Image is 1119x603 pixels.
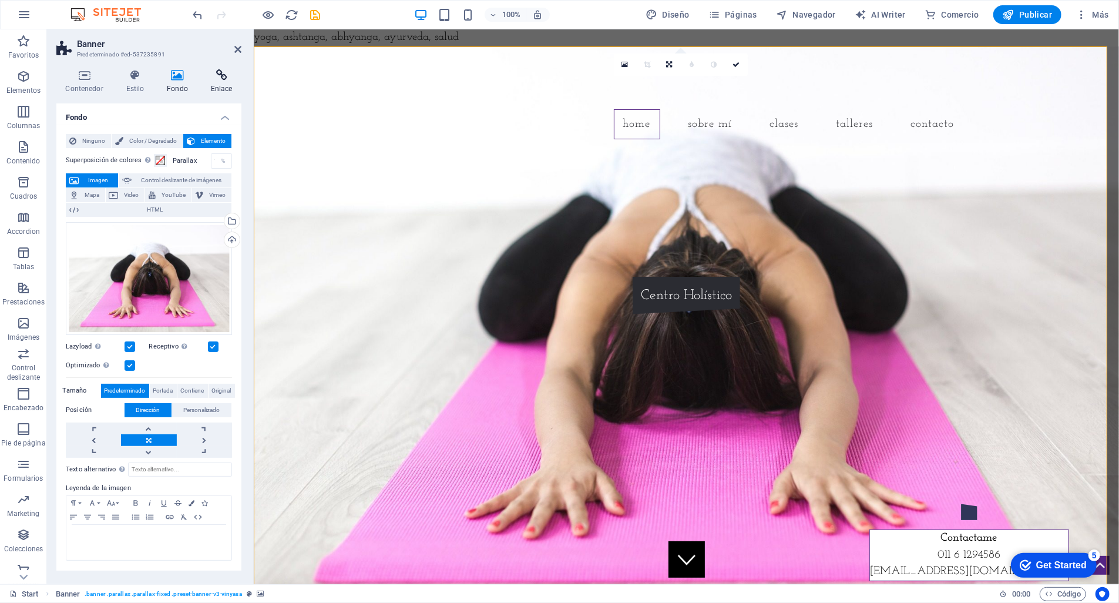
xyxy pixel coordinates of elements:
label: Texto alternativo [66,463,128,477]
span: Personalizado [184,403,220,417]
button: YouTube [145,188,191,202]
span: Video [122,188,142,202]
button: AI Writer [850,5,910,24]
h4: Fondo [56,103,241,125]
button: Navegador [771,5,841,24]
button: Mapa [66,188,105,202]
label: Parallax [173,158,211,164]
span: 00 00 [1012,587,1030,601]
div: Get Started [35,13,85,24]
button: Diseño [641,5,694,24]
button: Código [1040,587,1086,601]
div: 5 [87,2,99,14]
a: Cambiar orientación [658,53,681,76]
span: Diseño [646,9,690,21]
button: Icons [198,496,211,510]
button: Ninguno [66,134,111,148]
button: Align Center [80,510,95,524]
span: Control deslizante de imágenes [135,173,228,187]
label: Lazyload [66,340,125,354]
p: Formularios [4,474,43,483]
nav: breadcrumb [56,587,264,601]
div: Get Started 5 items remaining, 0% complete [9,6,95,31]
p: Prestaciones [2,297,44,307]
h4: Fondo [158,69,202,94]
p: Elementos [6,86,41,95]
button: Control deslizante de imágenes [119,173,231,187]
h2: Banner [77,39,241,49]
span: : [1020,589,1022,598]
button: Portada [150,384,177,398]
p: Marketing [7,509,39,518]
input: Texto alternativo... [128,463,232,477]
span: Más [1076,9,1109,21]
button: Dirección [125,403,172,417]
label: Leyenda de la imagen [66,481,232,495]
a: Desenfoque [681,53,703,76]
span: Color / Degradado [127,134,179,148]
h4: Enlace [201,69,241,94]
span: Portada [153,384,173,398]
span: Dirección [136,403,160,417]
button: HTML [191,510,205,524]
label: Superposición de colores [66,153,154,168]
a: Confirmar ( ⌘ ⏎ ) [725,53,748,76]
img: Editor Logo [68,8,156,22]
label: Receptivo [149,340,208,354]
label: Optimizado [66,359,125,373]
p: Colecciones [4,544,43,554]
button: 100% [485,8,526,22]
button: Underline (⌘U) [157,496,171,510]
span: YouTube [159,188,188,202]
span: 011 6 1294586 [684,520,747,531]
button: Vimeo [192,188,232,202]
h4: Estilo [117,69,158,94]
label: Tamaño [63,384,101,398]
p: Cuadros [10,192,38,201]
h3: Predeterminado #ed-537235891 [77,49,218,60]
p: Imágenes [8,333,39,342]
span: Comercio [925,9,979,21]
span: Ninguno [80,134,107,148]
button: HTML [66,203,231,217]
button: Contiene [177,384,208,398]
p: Columnas [7,121,41,130]
button: Font Family [85,496,104,510]
button: undo [191,8,205,22]
span: Haz clic para seleccionar y doble clic para editar [56,587,80,601]
button: Ordered List [143,510,157,524]
button: Insert Link [163,510,177,524]
button: Páginas [704,5,762,24]
button: Imagen [66,173,118,187]
button: Unordered List [129,510,143,524]
i: Deshacer: arrow_no_label (plain -> boxed) (Ctrl+Z) [191,8,205,22]
div: Diseño (Ctrl+Alt+Y) [641,5,694,24]
button: Video [106,188,145,202]
button: reload [285,8,299,22]
button: save [308,8,322,22]
p: Favoritos [8,51,39,60]
button: Haz clic para salir del modo de previsualización y seguir editando [261,8,275,22]
i: Volver a cargar página [285,8,299,22]
span: Código [1045,587,1081,601]
span: Vimeo [207,188,228,202]
button: Bold (⌘B) [129,496,143,510]
span: Original [212,384,231,398]
span: AI Writer [855,9,906,21]
button: Personalizado [172,403,231,417]
button: Align Left [66,510,80,524]
button: Predeterminado [101,384,149,398]
span: Contiene [181,384,204,398]
span: Páginas [708,9,757,21]
a: Modo de recorte [636,53,658,76]
span: Navegador [776,9,836,21]
span: . banner .parallax .parallax-fixed .preset-banner-v3-vinyasa [85,587,241,601]
label: Posición [66,403,125,417]
i: Al redimensionar, ajustar el nivel de zoom automáticamente para ajustarse al dispositivo elegido. [533,9,543,20]
div: people-2562357_1920.jpg [66,222,232,335]
p: Pie de página [1,438,45,448]
button: Original [209,384,235,398]
p: Tablas [13,262,35,272]
button: Más [1071,5,1114,24]
button: Comercio [920,5,984,24]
